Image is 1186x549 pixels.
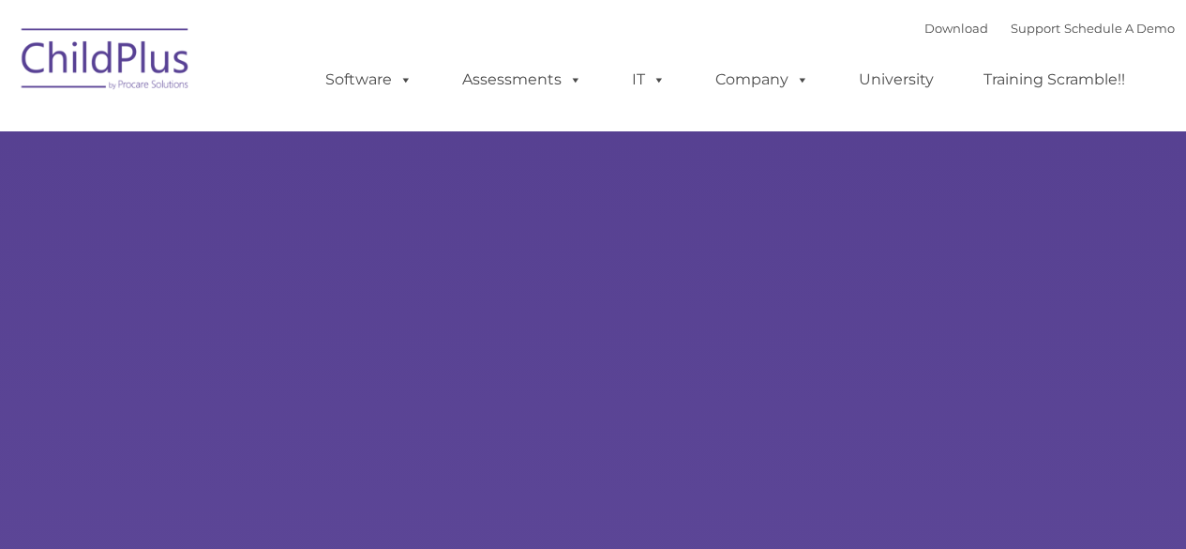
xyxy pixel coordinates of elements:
font: | [924,21,1175,36]
a: Assessments [443,61,601,99]
a: University [840,61,953,99]
a: IT [613,61,684,99]
a: Training Scramble!! [965,61,1144,99]
a: Software [307,61,431,99]
a: Company [697,61,828,99]
a: Download [924,21,988,36]
a: Support [1011,21,1060,36]
img: ChildPlus by Procare Solutions [12,15,200,109]
a: Schedule A Demo [1064,21,1175,36]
